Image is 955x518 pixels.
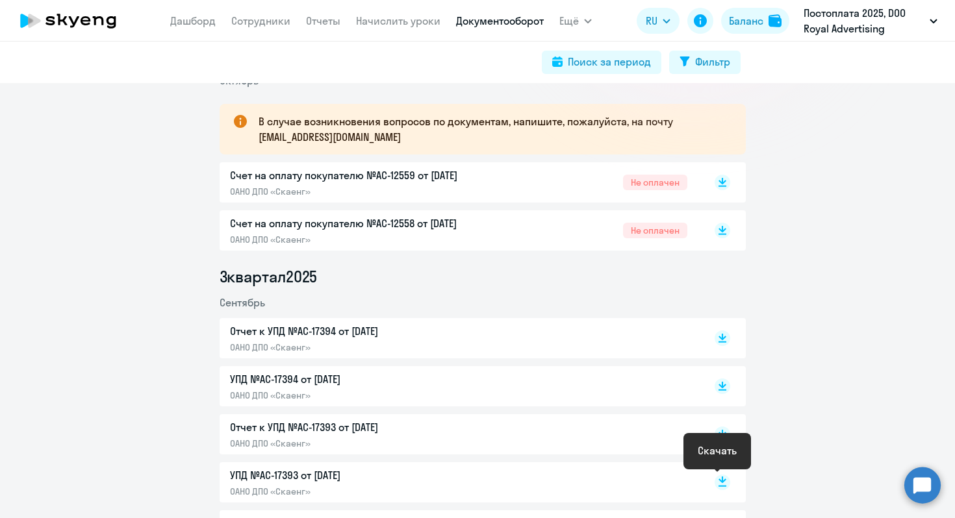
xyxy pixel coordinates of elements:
[721,8,789,34] button: Балансbalance
[356,14,440,27] a: Начислить уроки
[230,438,503,449] p: ОАНО ДПО «Скаенг»
[230,486,503,497] p: ОАНО ДПО «Скаенг»
[230,234,503,245] p: ОАНО ДПО «Скаенг»
[170,14,216,27] a: Дашборд
[230,467,503,483] p: УПД №AC-17393 от [DATE]
[230,186,503,197] p: ОАНО ДПО «Скаенг»
[698,443,737,458] div: Скачать
[230,323,503,339] p: Отчет к УПД №AC-17394 от [DATE]
[230,167,687,197] a: Счет на оплату покупателю №AC-12559 от [DATE]ОАНО ДПО «Скаенг»Не оплачен
[230,216,503,231] p: Счет на оплату покупателю №AC-12558 от [DATE]
[637,8,680,34] button: RU
[230,216,687,245] a: Счет на оплату покупателю №AC-12558 от [DATE]ОАНО ДПО «Скаенг»Не оплачен
[804,5,924,36] p: Постоплата 2025, DOO Royal Advertising
[456,14,544,27] a: Документооборот
[623,223,687,238] span: Не оплачен
[769,14,782,27] img: balance
[230,341,503,353] p: ОАНО ДПО «Скаенг»
[230,419,503,435] p: Отчет к УПД №AC-17393 от [DATE]
[259,114,722,145] p: В случае возникновения вопросов по документам, напишите, пожалуйста, на почту [EMAIL_ADDRESS][DOM...
[230,371,687,401] a: УПД №AC-17394 от [DATE]ОАНО ДПО «Скаенг»
[231,14,290,27] a: Сотрудники
[220,296,265,309] span: Сентябрь
[230,371,503,387] p: УПД №AC-17394 от [DATE]
[559,8,592,34] button: Ещё
[568,54,651,69] div: Поиск за период
[797,5,944,36] button: Постоплата 2025, DOO Royal Advertising
[230,323,687,353] a: Отчет к УПД №AC-17394 от [DATE]ОАНО ДПО «Скаенг»
[230,389,503,401] p: ОАНО ДПО «Скаенг»
[559,13,579,29] span: Ещё
[669,51,741,74] button: Фильтр
[306,14,340,27] a: Отчеты
[230,467,687,497] a: УПД №AC-17393 от [DATE]ОАНО ДПО «Скаенг»
[623,175,687,190] span: Не оплачен
[230,419,687,449] a: Отчет к УПД №AC-17393 от [DATE]ОАНО ДПО «Скаенг»
[695,54,730,69] div: Фильтр
[230,167,503,183] p: Счет на оплату покупателю №AC-12559 от [DATE]
[729,13,763,29] div: Баланс
[646,13,657,29] span: RU
[542,51,661,74] button: Поиск за период
[220,266,746,287] li: 3 квартал 2025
